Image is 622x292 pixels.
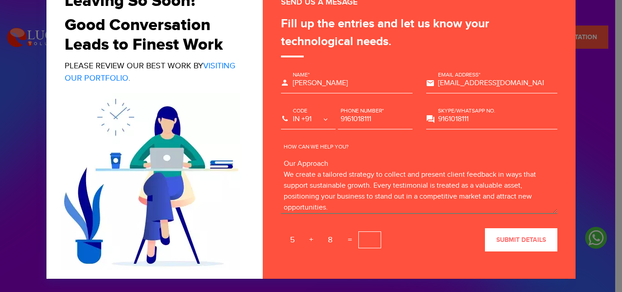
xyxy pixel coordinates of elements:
[343,233,357,247] span: =
[281,15,557,57] div: Fill up the entries and let us know your technological needs.
[485,228,557,251] button: submit details
[306,233,317,247] span: +
[65,61,235,83] a: Visiting Our Portfolio
[65,60,238,84] p: Please review our best work by .
[496,236,546,244] span: submit details
[65,15,238,55] h2: Good Conversation Leads to Finest Work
